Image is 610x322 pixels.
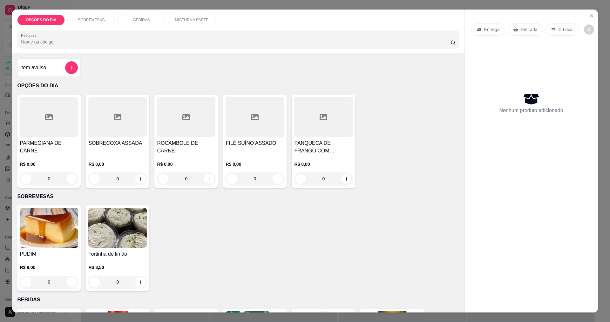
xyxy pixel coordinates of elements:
[294,139,353,155] h4: PANQUECA DE FRANGO COM CATUPIRY
[133,17,150,23] p: BEBIDAS
[26,17,57,23] p: OPÇÕES DO DIA
[88,161,147,167] p: R$ 0,00
[586,11,597,21] button: Close
[65,61,78,74] button: add-separate-item
[584,24,594,35] button: decrease-product-quantity
[21,39,450,45] input: Pesquisa
[157,139,215,155] h4: ROCAMBOLE DE CARNE
[294,161,353,167] p: R$ 0,00
[20,161,78,167] p: R$ 0,00
[226,139,284,147] h4: FILÉ SUÍNO ASSADO
[88,139,147,147] h4: SOBRECOXA ASSADA
[135,277,146,287] button: increase-product-quantity
[88,250,147,258] h4: Tortinha de limão
[20,139,78,155] h4: PARMEGIANA DE CARNE
[21,33,39,38] label: Pesquisa
[78,17,105,23] p: SOBREMESAS
[559,26,573,33] p: C.Local
[17,193,459,200] p: SOBREMESAS
[67,277,77,287] button: increase-product-quantity
[499,107,563,114] p: Nenhum produto adicionado
[175,17,209,23] p: MISTURA A PARTE
[88,264,147,271] p: R$ 8,50
[226,161,284,167] p: R$ 0,00
[20,250,78,258] h4: PUDIM
[88,208,147,248] img: product-image
[20,208,78,248] img: product-image
[90,277,100,287] button: decrease-product-quantity
[21,277,31,287] button: decrease-product-quantity
[157,161,215,167] p: R$ 0,00
[17,296,459,304] p: BEBIDAS
[20,64,46,71] h4: Item avulso
[20,264,78,271] p: R$ 9,00
[521,26,538,33] p: Retirada
[17,82,459,90] p: OPÇÕES DO DIA
[484,26,500,33] p: Entrega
